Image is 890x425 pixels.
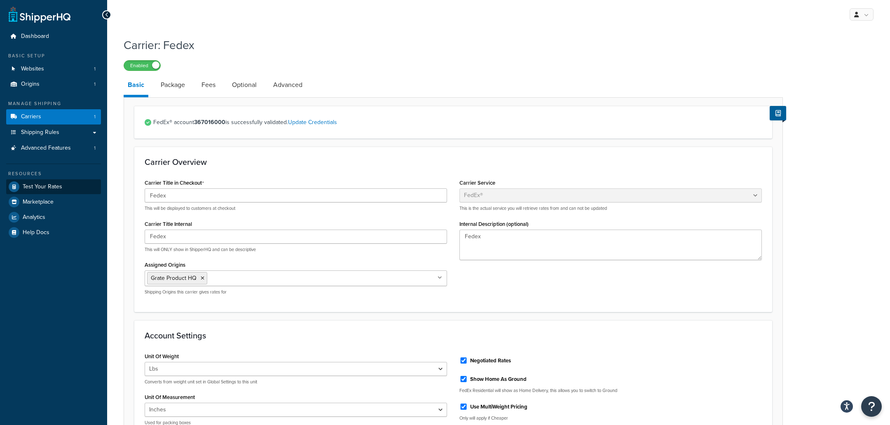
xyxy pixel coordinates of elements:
[6,61,101,77] li: Websites
[21,113,41,120] span: Carriers
[94,113,96,120] span: 1
[288,118,337,127] a: Update Credentials
[6,141,101,156] a: Advanced Features1
[6,179,101,194] a: Test Your Rates
[194,118,225,127] strong: 367016000
[145,379,447,385] p: Converts from weight unit set in Global Settings to this unit
[459,230,762,260] textarea: Fedex
[21,66,44,73] span: Websites
[23,183,62,190] span: Test Your Rates
[470,376,527,383] label: Show Home As Ground
[124,61,160,70] label: Enabled
[197,75,220,95] a: Fees
[145,221,192,227] label: Carrier Title Internal
[6,195,101,209] a: Marketplace
[269,75,307,95] a: Advanced
[94,66,96,73] span: 1
[151,274,197,282] span: Grate Product HQ
[459,180,495,186] label: Carrier Service
[6,61,101,77] a: Websites1
[145,394,195,400] label: Unit Of Measurement
[470,357,511,364] label: Negotiated Rates
[157,75,189,95] a: Package
[153,117,762,128] span: FedEx® account is successfully validated.
[6,210,101,225] a: Analytics
[21,33,49,40] span: Dashboard
[145,353,179,359] label: Unit Of Weight
[145,247,447,253] p: This will ONLY show in ShipperHQ and can be descriptive
[124,75,148,97] a: Basic
[6,77,101,92] a: Origins1
[228,75,261,95] a: Optional
[6,52,101,59] div: Basic Setup
[459,221,529,227] label: Internal Description (optional)
[21,129,59,136] span: Shipping Rules
[145,180,204,186] label: Carrier Title in Checkout
[6,77,101,92] li: Origins
[145,289,447,295] p: Shipping Origins this carrier gives rates for
[6,100,101,107] div: Manage Shipping
[21,145,71,152] span: Advanced Features
[6,109,101,124] a: Carriers1
[861,396,882,417] button: Open Resource Center
[145,262,185,268] label: Assigned Origins
[21,81,40,88] span: Origins
[6,109,101,124] li: Carriers
[459,387,762,394] p: FedEx Residential will show as Home Delivery, this allows you to switch to Ground
[459,205,762,211] p: This is the actual service you will retrieve rates from and can not be updated
[94,81,96,88] span: 1
[6,225,101,240] a: Help Docs
[124,37,773,53] h1: Carrier: Fedex
[23,214,45,221] span: Analytics
[23,199,54,206] span: Marketplace
[770,106,786,120] button: Show Help Docs
[459,415,762,421] p: Only will apply if Cheaper
[145,331,762,340] h3: Account Settings
[6,170,101,177] div: Resources
[6,141,101,156] li: Advanced Features
[23,229,49,236] span: Help Docs
[6,125,101,140] a: Shipping Rules
[470,403,527,411] label: Use MultiWeight Pricing
[6,29,101,44] a: Dashboard
[145,205,447,211] p: This will be displayed to customers at checkout
[145,157,762,167] h3: Carrier Overview
[94,145,96,152] span: 1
